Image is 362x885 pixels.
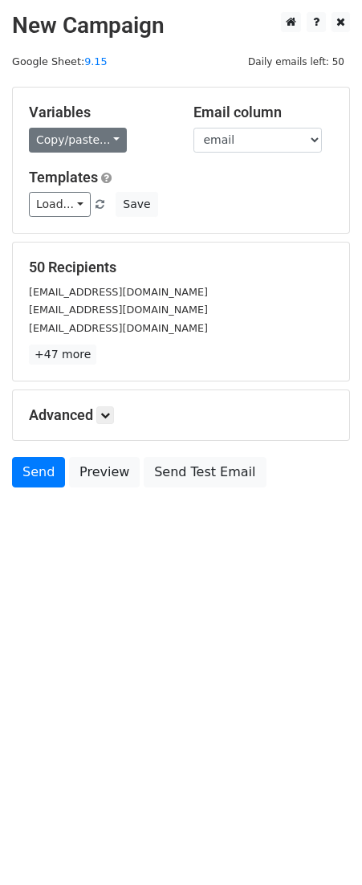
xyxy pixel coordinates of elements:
[29,169,98,186] a: Templates
[29,192,91,217] a: Load...
[69,457,140,487] a: Preview
[84,55,107,67] a: 9.15
[282,808,362,885] div: 聊天小组件
[12,12,350,39] h2: New Campaign
[29,406,333,424] h5: Advanced
[193,104,334,121] h5: Email column
[282,808,362,885] iframe: Chat Widget
[29,104,169,121] h5: Variables
[29,345,96,365] a: +47 more
[144,457,266,487] a: Send Test Email
[116,192,157,217] button: Save
[12,457,65,487] a: Send
[29,128,127,153] a: Copy/paste...
[242,53,350,71] span: Daily emails left: 50
[12,55,108,67] small: Google Sheet:
[29,304,208,316] small: [EMAIL_ADDRESS][DOMAIN_NAME]
[29,259,333,276] h5: 50 Recipients
[242,55,350,67] a: Daily emails left: 50
[29,286,208,298] small: [EMAIL_ADDRESS][DOMAIN_NAME]
[29,322,208,334] small: [EMAIL_ADDRESS][DOMAIN_NAME]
